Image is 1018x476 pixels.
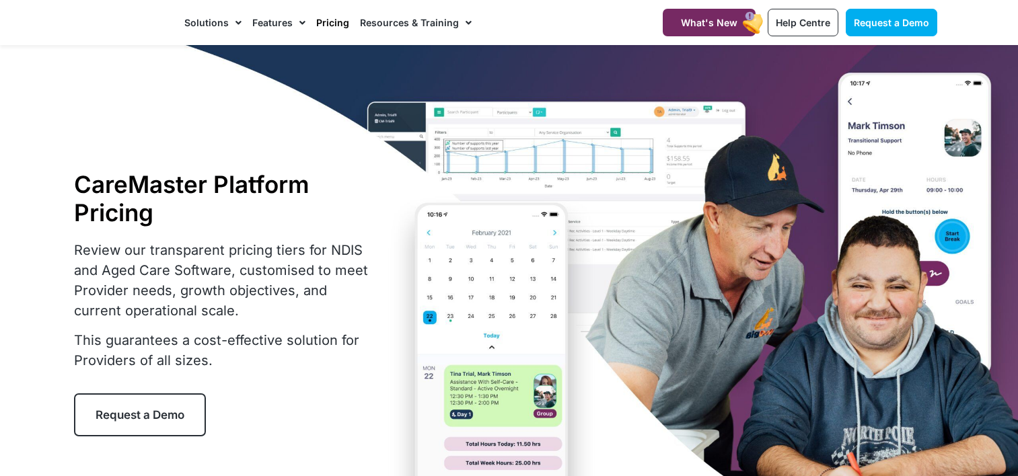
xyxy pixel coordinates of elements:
[768,9,838,36] a: Help Centre
[74,240,377,321] p: Review our transparent pricing tiers for NDIS and Aged Care Software, customised to meet Provider...
[776,17,830,28] span: Help Centre
[96,408,184,422] span: Request a Demo
[846,9,937,36] a: Request a Demo
[663,9,756,36] a: What's New
[74,170,377,227] h1: CareMaster Platform Pricing
[74,393,206,436] a: Request a Demo
[74,330,377,370] p: This guarantees a cost-effective solution for Providers of all sizes.
[681,17,737,28] span: What's New
[854,17,929,28] span: Request a Demo
[80,13,171,33] img: CareMaster Logo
